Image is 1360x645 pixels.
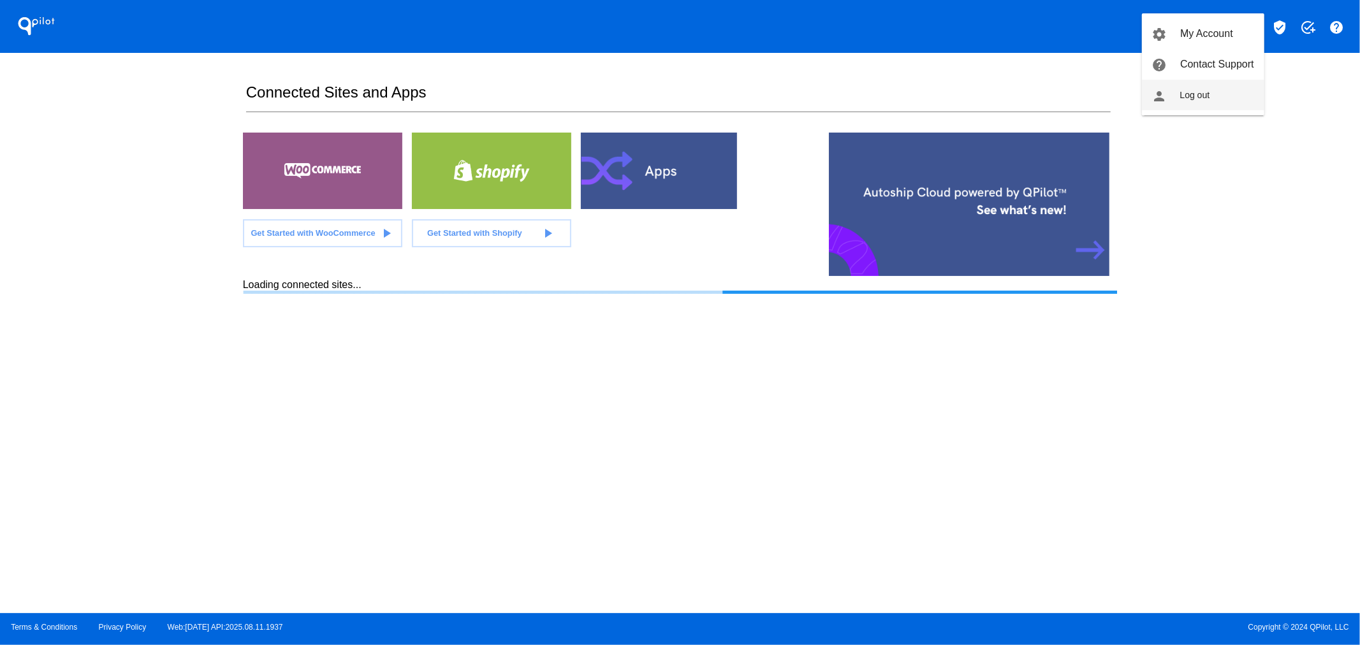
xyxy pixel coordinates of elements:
span: Contact Support [1180,59,1254,69]
span: My Account [1180,28,1233,39]
mat-icon: settings [1152,27,1167,42]
mat-icon: help [1152,57,1167,73]
span: Log out [1180,90,1210,100]
mat-icon: person [1152,89,1167,104]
